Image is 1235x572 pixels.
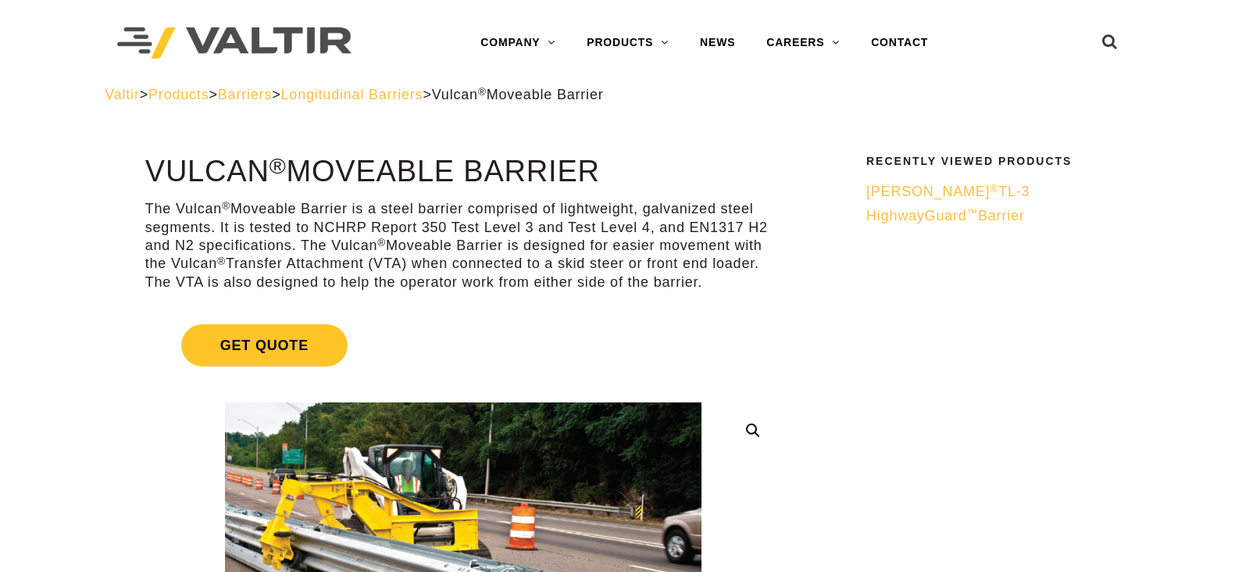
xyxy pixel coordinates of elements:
[269,153,287,178] sup: ®
[866,183,1120,201] a: [PERSON_NAME]®TL-3
[217,256,226,267] sup: ®
[148,87,209,102] a: Products
[866,184,1030,199] span: [PERSON_NAME] TL-3
[866,207,1120,225] a: HighwayGuard™Barrier
[684,27,751,59] a: NEWS
[222,200,230,212] sup: ®
[105,86,1130,104] div: > > > >
[967,207,978,219] sup: ™
[432,87,604,102] span: Vulcan Moveable Barrier
[105,87,139,102] a: Valtir
[465,27,571,59] a: COMPANY
[478,86,487,98] sup: ®
[990,183,998,195] sup: ®
[181,324,348,366] span: Get Quote
[855,27,944,59] a: CONTACT
[866,156,1120,167] h2: Recently Viewed Products
[866,208,1025,223] span: HighwayGuard Barrier
[117,27,352,59] img: Valtir
[751,27,855,59] a: CAREERS
[218,87,272,102] a: Barriers
[281,87,423,102] a: Longitudinal Barriers
[145,156,781,188] h1: Vulcan Moveable Barrier
[145,200,781,291] p: The Vulcan Moveable Barrier is a steel barrier comprised of lightweight, galvanized steel segment...
[571,27,684,59] a: PRODUCTS
[377,237,386,248] sup: ®
[145,306,781,385] a: Get Quote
